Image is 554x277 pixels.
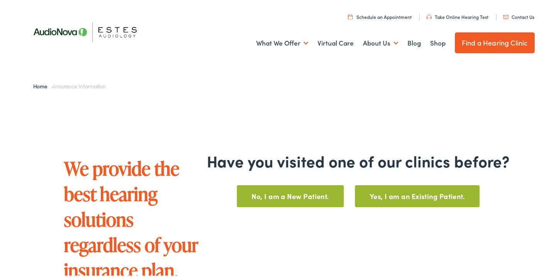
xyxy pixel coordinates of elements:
a: Contact Us [503,12,534,19]
a: Schedule an Appointment [348,12,412,19]
span: » [33,81,106,88]
a: Take Online Hearing Test [426,12,488,19]
h2: Have you visited one of our clinics before? [201,150,515,169]
a: About Us [363,27,398,56]
a: Find a Hearing Clinic [455,31,535,52]
a: Blog [407,27,421,56]
span: Insurance Information [54,81,105,88]
img: utility icon [426,13,432,18]
a: What We Offer [256,27,308,56]
a: Home [33,81,51,88]
img: utility icon [503,14,508,17]
img: utility icon [348,13,353,18]
a: Shop [430,27,446,56]
a: Virtual Care [318,27,354,56]
a: No, I am a New Patient. [237,184,343,206]
a: Yes, I am an Existing Patient. [355,184,480,206]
